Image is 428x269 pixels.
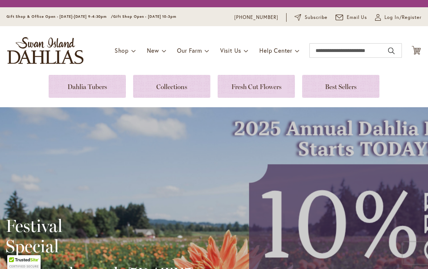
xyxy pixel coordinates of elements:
[5,216,194,256] h2: Festival Special
[177,47,202,54] span: Our Farm
[7,14,113,19] span: Gift Shop & Office Open - [DATE]-[DATE] 9-4:30pm /
[388,45,395,57] button: Search
[220,47,241,54] span: Visit Us
[336,14,367,21] a: Email Us
[295,14,328,21] a: Subscribe
[305,14,328,21] span: Subscribe
[7,255,41,269] div: TrustedSite Certified
[7,37,83,64] a: store logo
[347,14,367,21] span: Email Us
[259,47,292,54] span: Help Center
[115,47,129,54] span: Shop
[113,14,176,19] span: Gift Shop Open - [DATE] 10-3pm
[234,14,278,21] a: [PHONE_NUMBER]
[384,14,421,21] span: Log In/Register
[375,14,421,21] a: Log In/Register
[147,47,159,54] span: New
